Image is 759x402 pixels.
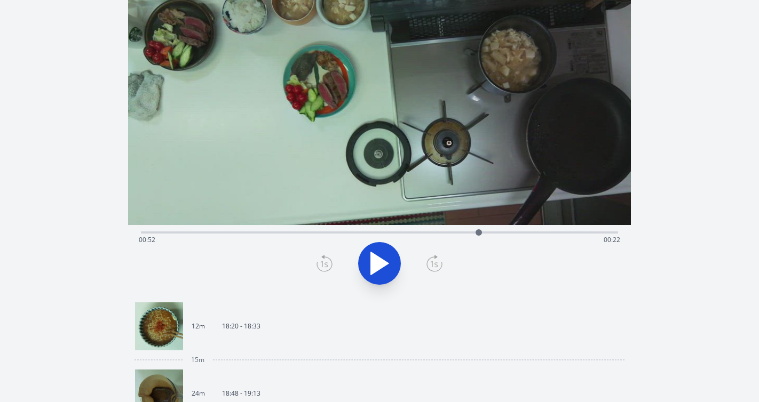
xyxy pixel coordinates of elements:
[222,389,260,398] p: 18:48 - 19:13
[192,389,205,398] p: 24m
[192,322,205,331] p: 12m
[139,235,155,244] span: 00:52
[135,302,183,350] img: 250809092057_thumb.jpeg
[222,322,260,331] p: 18:20 - 18:33
[191,356,204,364] span: 15m
[604,235,620,244] span: 00:22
